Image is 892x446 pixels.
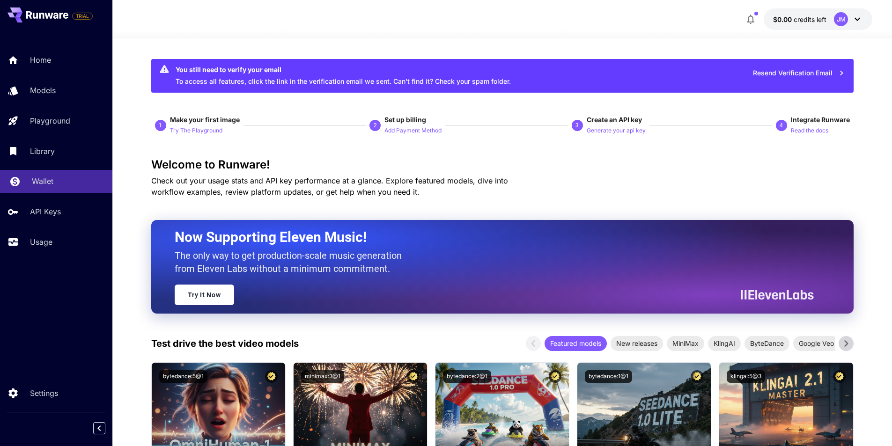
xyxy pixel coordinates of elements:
button: bytedance:1@1 [585,370,632,383]
span: credits left [794,15,826,23]
button: Collapse sidebar [93,422,105,434]
span: $0.00 [773,15,794,23]
h3: Welcome to Runware! [151,158,854,171]
p: Read the docs [791,126,828,135]
a: Try It Now [175,285,234,305]
span: Check out your usage stats and API key performance at a glance. Explore featured models, dive int... [151,176,508,197]
button: $0.00JM [764,8,872,30]
span: Set up billing [384,116,426,124]
h2: Now Supporting Eleven Music! [175,228,807,246]
p: Test drive the best video models [151,336,299,351]
button: Certified Model – Vetted for best performance and includes a commercial license. [407,370,420,383]
button: Resend Verification Email [748,64,850,83]
span: MiniMax [667,338,704,348]
button: Certified Model – Vetted for best performance and includes a commercial license. [691,370,703,383]
button: Try The Playground [170,124,222,136]
p: 4 [780,121,783,130]
span: Add your payment card to enable full platform functionality. [72,10,93,22]
div: JM [834,12,848,26]
div: KlingAI [708,336,741,351]
button: Add Payment Method [384,124,442,136]
p: Models [30,85,56,96]
p: Try The Playground [170,126,222,135]
p: 2 [374,121,377,130]
p: Settings [30,388,58,399]
button: bytedance:5@1 [159,370,207,383]
span: Integrate Runware [791,116,850,124]
p: Generate your api key [587,126,646,135]
span: Make your first image [170,116,240,124]
div: Collapse sidebar [100,420,112,437]
button: Generate your api key [587,124,646,136]
span: TRIAL [73,13,92,20]
div: You still need to verify your email [176,65,511,74]
div: $0.00 [773,15,826,24]
span: Google Veo [793,338,840,348]
button: minimax:3@1 [301,370,344,383]
p: Add Payment Method [384,126,442,135]
div: Featured models [545,336,607,351]
button: Read the docs [791,124,828,136]
p: Wallet [32,175,53,187]
button: Certified Model – Vetted for best performance and includes a commercial license. [833,370,846,383]
p: Playground [30,115,70,126]
p: 3 [575,121,579,130]
div: ByteDance [745,336,789,351]
span: Create an API key [587,116,642,124]
button: klingai:5@3 [727,370,765,383]
p: Home [30,54,51,66]
p: The only way to get production-scale music generation from Eleven Labs without a minimum commitment. [175,249,409,275]
button: Certified Model – Vetted for best performance and includes a commercial license. [549,370,561,383]
div: To access all features, click the link in the verification email we sent. Can’t find it? Check yo... [176,62,511,90]
button: bytedance:2@1 [443,370,491,383]
span: KlingAI [708,338,741,348]
div: New releases [611,336,663,351]
div: Google Veo [793,336,840,351]
span: New releases [611,338,663,348]
span: ByteDance [745,338,789,348]
button: Certified Model – Vetted for best performance and includes a commercial license. [265,370,278,383]
p: 1 [159,121,162,130]
span: Featured models [545,338,607,348]
div: MiniMax [667,336,704,351]
p: Library [30,146,55,157]
p: API Keys [30,206,61,217]
p: Usage [30,236,52,248]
